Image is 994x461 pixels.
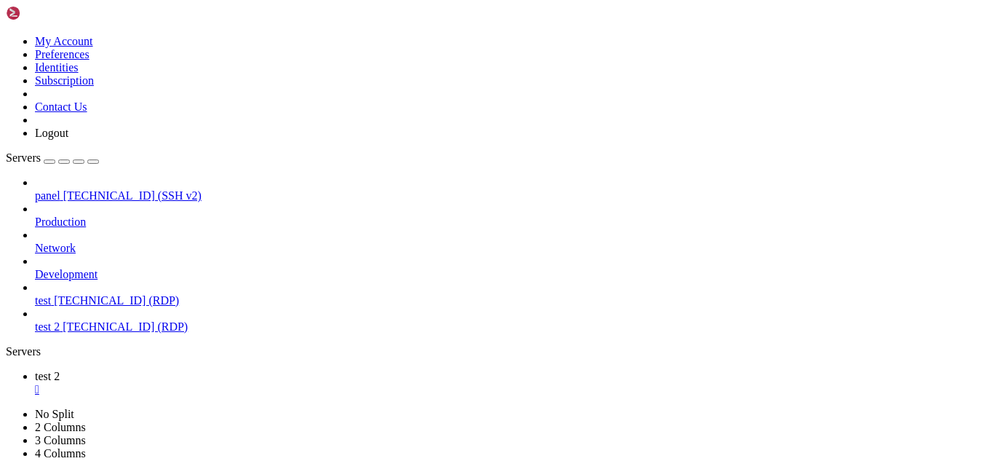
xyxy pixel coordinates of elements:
a: Servers [6,151,99,164]
li: Development [35,255,988,281]
a: test 2 [TECHNICAL_ID] (RDP) [35,320,988,334]
span: [TECHNICAL_ID] (SSH v2) [63,189,202,202]
a: Subscription [35,74,94,87]
a: 2 Columns [35,421,86,433]
li: test 2 [TECHNICAL_ID] (RDP) [35,307,988,334]
li: panel [TECHNICAL_ID] (SSH v2) [35,176,988,202]
span: test [35,294,51,307]
span: Production [35,216,86,228]
a:  [35,383,988,396]
a: No Split [35,408,74,420]
a: Identities [35,61,79,74]
a: test [TECHNICAL_ID] (RDP) [35,294,988,307]
img: Shellngn [6,6,90,20]
a: Development [35,268,988,281]
span: panel [35,189,60,202]
span: [TECHNICAL_ID] (RDP) [63,320,188,333]
a: Preferences [35,48,90,60]
li: Production [35,202,988,229]
a: 4 Columns [35,447,86,460]
a: Logout [35,127,68,139]
a: panel [TECHNICAL_ID] (SSH v2) [35,189,988,202]
a: Contact Us [35,101,87,113]
span: Network [35,242,76,254]
li: Network [35,229,988,255]
a: 3 Columns [35,434,86,446]
a: Production [35,216,988,229]
a: test 2 [35,370,988,396]
span: Development [35,268,98,280]
span: [TECHNICAL_ID] (RDP) [54,294,179,307]
span: Servers [6,151,41,164]
span: test 2 [35,320,60,333]
a: My Account [35,35,93,47]
div: Servers [6,345,988,358]
a: Network [35,242,988,255]
li: test [TECHNICAL_ID] (RDP) [35,281,988,307]
span: test 2 [35,370,60,382]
